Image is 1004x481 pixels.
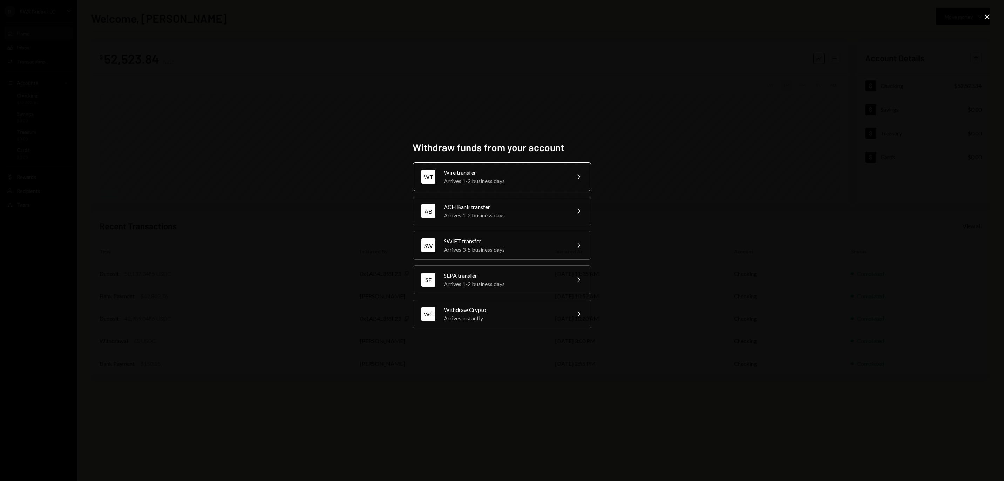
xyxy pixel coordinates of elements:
[421,204,435,218] div: AB
[444,271,566,280] div: SEPA transfer
[444,280,566,288] div: Arrives 1-2 business days
[444,314,566,322] div: Arrives instantly
[444,168,566,177] div: Wire transfer
[413,162,591,191] button: WTWire transferArrives 1-2 business days
[444,306,566,314] div: Withdraw Crypto
[421,273,435,287] div: SE
[413,231,591,260] button: SWSWIFT transferArrives 3-5 business days
[413,265,591,294] button: SESEPA transferArrives 1-2 business days
[444,211,566,219] div: Arrives 1-2 business days
[421,307,435,321] div: WC
[444,203,566,211] div: ACH Bank transfer
[413,300,591,328] button: WCWithdraw CryptoArrives instantly
[413,141,591,154] h2: Withdraw funds from your account
[444,245,566,254] div: Arrives 3-5 business days
[421,238,435,252] div: SW
[421,170,435,184] div: WT
[444,237,566,245] div: SWIFT transfer
[413,197,591,225] button: ABACH Bank transferArrives 1-2 business days
[444,177,566,185] div: Arrives 1-2 business days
